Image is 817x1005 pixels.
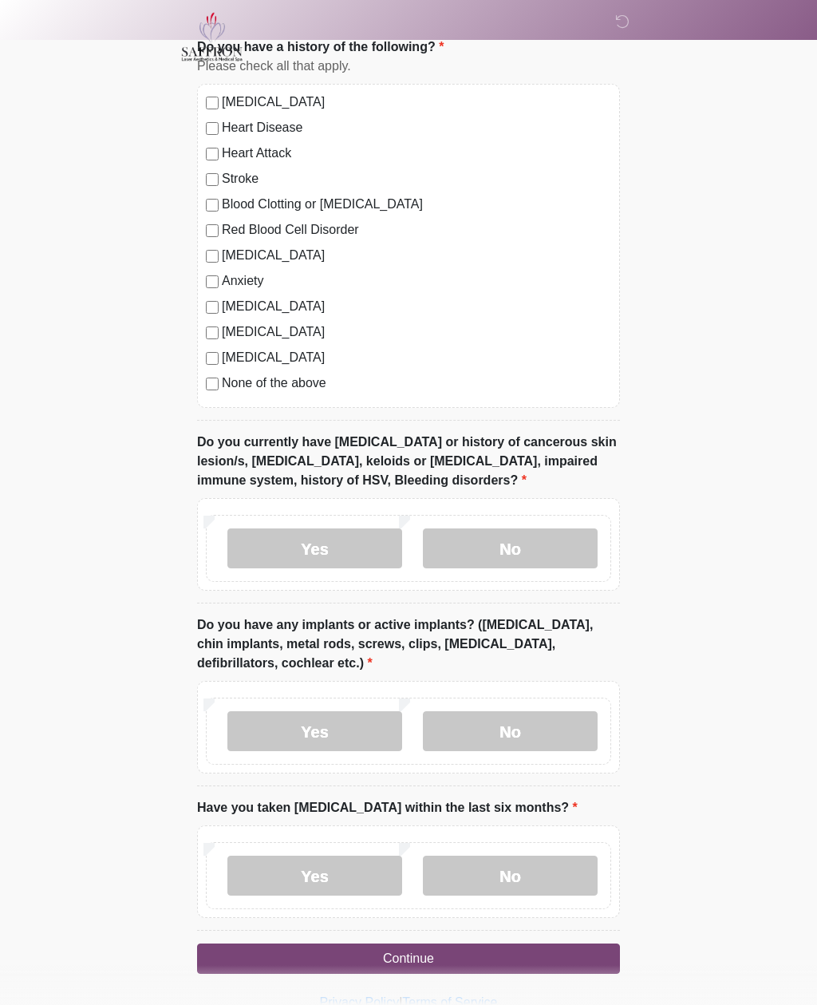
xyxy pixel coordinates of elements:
[197,944,620,974] button: Continue
[423,711,598,751] label: No
[227,711,402,751] label: Yes
[423,528,598,568] label: No
[206,148,219,160] input: Heart Attack
[222,169,611,188] label: Stroke
[197,433,620,490] label: Do you currently have [MEDICAL_DATA] or history of cancerous skin lesion/s, [MEDICAL_DATA], keloi...
[206,301,219,314] input: [MEDICAL_DATA]
[181,12,243,61] img: Saffron Laser Aesthetics and Medical Spa Logo
[222,144,611,163] label: Heart Attack
[222,322,611,342] label: [MEDICAL_DATA]
[222,118,611,137] label: Heart Disease
[222,297,611,316] label: [MEDICAL_DATA]
[206,378,219,390] input: None of the above
[222,348,611,367] label: [MEDICAL_DATA]
[206,122,219,135] input: Heart Disease
[206,275,219,288] input: Anxiety
[206,97,219,109] input: [MEDICAL_DATA]
[222,374,611,393] label: None of the above
[206,173,219,186] input: Stroke
[222,271,611,291] label: Anxiety
[206,250,219,263] input: [MEDICAL_DATA]
[222,246,611,265] label: [MEDICAL_DATA]
[222,220,611,239] label: Red Blood Cell Disorder
[206,326,219,339] input: [MEDICAL_DATA]
[206,224,219,237] input: Red Blood Cell Disorder
[206,352,219,365] input: [MEDICAL_DATA]
[197,615,620,673] label: Do you have any implants or active implants? ([MEDICAL_DATA], chin implants, metal rods, screws, ...
[197,798,578,817] label: Have you taken [MEDICAL_DATA] within the last six months?
[222,93,611,112] label: [MEDICAL_DATA]
[222,195,611,214] label: Blood Clotting or [MEDICAL_DATA]
[227,528,402,568] label: Yes
[206,199,219,212] input: Blood Clotting or [MEDICAL_DATA]
[227,856,402,896] label: Yes
[423,856,598,896] label: No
